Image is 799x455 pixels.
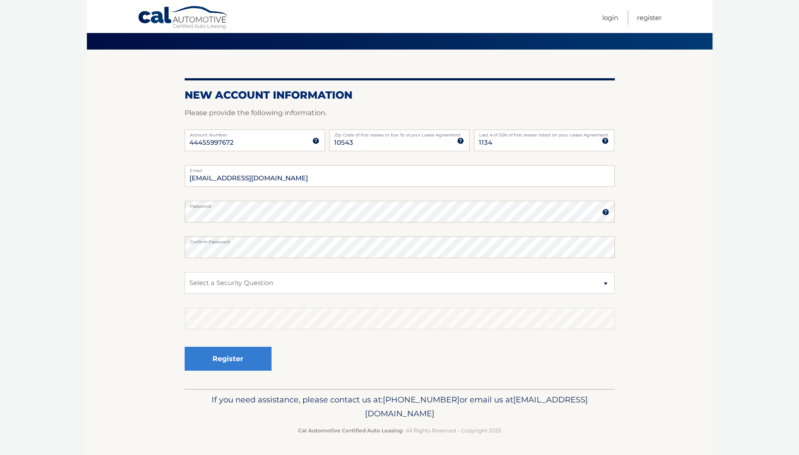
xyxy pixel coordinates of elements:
[637,10,662,25] a: Register
[329,130,470,151] input: Zip Code
[457,137,464,144] img: tooltip.svg
[190,426,609,435] p: - All Rights Reserved - Copyright 2025
[298,427,402,434] strong: Cal Automotive Certified Auto Leasing
[312,137,319,144] img: tooltip.svg
[185,130,325,151] input: Account Number
[474,130,614,136] label: Last 4 of SSN of first lessee listed on your Lease Agreement
[185,236,615,243] label: Confirm Password
[365,395,588,418] span: [EMAIL_ADDRESS][DOMAIN_NAME]
[185,89,615,102] h2: New Account Information
[185,165,615,187] input: Email
[383,395,460,405] span: [PHONE_NUMBER]
[185,130,325,136] label: Account Number
[329,130,470,136] label: Zip Code of first lessee in box 1b of your Lease Agreement
[602,209,609,216] img: tooltip.svg
[190,393,609,421] p: If you need assistance, please contact us at: or email us at
[185,107,615,119] p: Please provide the following information.
[602,10,618,25] a: Login
[185,201,615,208] label: Password
[185,347,272,371] button: Register
[474,130,614,151] input: SSN or EIN (last 4 digits only)
[602,137,609,144] img: tooltip.svg
[138,6,229,31] a: Cal Automotive
[185,165,615,172] label: Email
